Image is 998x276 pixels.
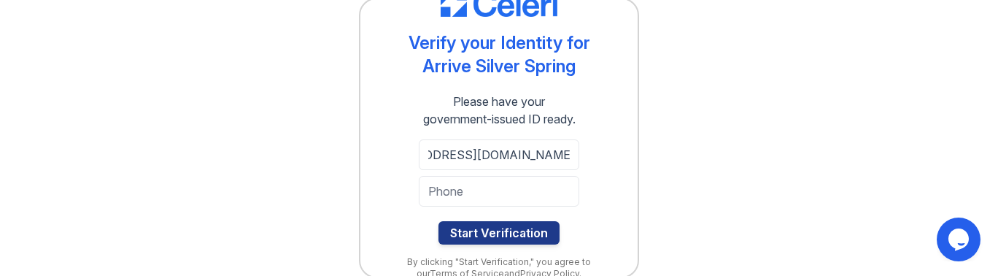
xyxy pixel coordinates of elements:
input: Phone [419,176,579,207]
div: Verify your Identity for Arrive Silver Spring [409,31,590,78]
div: Please have your government-issued ID ready. [397,93,602,128]
iframe: chat widget [937,218,983,261]
button: Start Verification [438,221,560,245]
input: Email [419,139,579,170]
